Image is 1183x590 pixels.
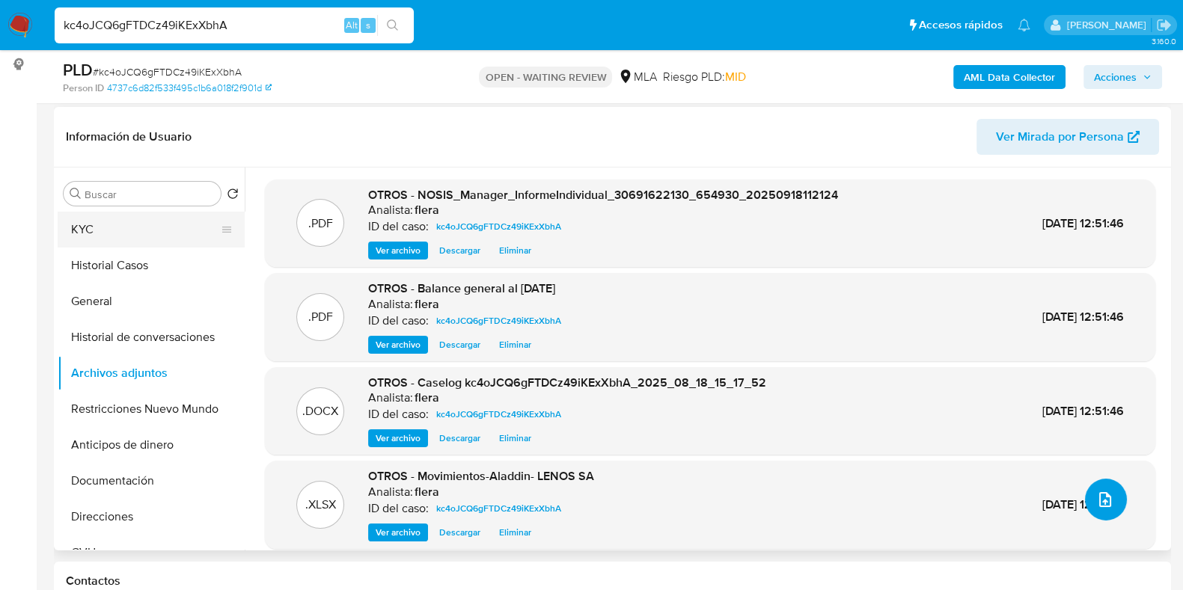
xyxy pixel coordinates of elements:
[415,485,439,500] h6: flera
[368,219,429,234] p: ID del caso:
[492,429,539,447] button: Eliminar
[1066,18,1151,32] p: florencia.lera@mercadolibre.com
[368,485,413,500] p: Analista:
[1156,17,1172,33] a: Salir
[376,243,421,258] span: Ver archivo
[499,337,531,352] span: Eliminar
[368,467,594,485] span: OTROS - Movimientos-Aladdin- LENOS SA
[63,58,93,82] b: PLD
[58,499,245,535] button: Direcciones
[432,523,488,541] button: Descargar
[58,319,245,355] button: Historial de conversaciones
[368,242,428,259] button: Ver archivo
[953,65,1066,89] button: AML Data Collector
[1042,308,1124,325] span: [DATE] 12:51:46
[439,337,480,352] span: Descargar
[996,119,1124,155] span: Ver Mirada por Persona
[58,427,245,463] button: Anticipos de dinero
[368,523,428,541] button: Ver archivo
[368,407,429,422] p: ID del caso:
[346,18,358,32] span: Alt
[93,64,242,79] span: # kc4oJCQ6gFTDCz49iKExXbhA
[436,312,561,330] span: kc4oJCQ6gFTDCz49iKExXbhA
[377,15,408,36] button: search-icon
[368,186,838,203] span: OTROS - NOSIS_Manager_InformeIndividual_30691622130_654930_20250918112124
[308,309,333,325] p: .PDF
[227,188,239,204] button: Volver al orden por defecto
[415,203,439,218] h6: flera
[368,501,429,516] p: ID del caso:
[66,129,192,144] h1: Información de Usuario
[439,431,480,446] span: Descargar
[492,523,539,541] button: Eliminar
[368,203,413,218] p: Analista:
[63,82,104,95] b: Person ID
[436,405,561,423] span: kc4oJCQ6gFTDCz49iKExXbhA
[430,405,567,423] a: kc4oJCQ6gFTDCz49iKExXbhA
[439,243,480,258] span: Descargar
[1042,496,1124,513] span: [DATE] 12:51:46
[85,188,215,201] input: Buscar
[55,16,414,35] input: Buscar usuario o caso...
[368,390,413,405] p: Analista:
[432,336,488,354] button: Descargar
[368,429,428,447] button: Ver archivo
[976,119,1159,155] button: Ver Mirada por Persona
[368,280,555,297] span: OTROS - Balance general al [DATE]
[1042,215,1124,232] span: [DATE] 12:51:46
[302,403,338,420] p: .DOCX
[415,297,439,312] h6: flera
[724,68,745,85] span: MID
[432,429,488,447] button: Descargar
[436,218,561,236] span: kc4oJCQ6gFTDCz49iKExXbhA
[1042,402,1124,420] span: [DATE] 12:51:46
[66,574,1159,589] h1: Contactos
[499,431,531,446] span: Eliminar
[415,390,439,405] h6: flera
[58,391,245,427] button: Restricciones Nuevo Mundo
[430,218,567,236] a: kc4oJCQ6gFTDCz49iKExXbhA
[439,525,480,540] span: Descargar
[58,463,245,499] button: Documentación
[1083,65,1162,89] button: Acciones
[430,312,567,330] a: kc4oJCQ6gFTDCz49iKExXbhA
[1094,65,1137,89] span: Acciones
[305,497,336,513] p: .XLSX
[376,337,421,352] span: Ver archivo
[964,65,1055,89] b: AML Data Collector
[70,188,82,200] button: Buscar
[58,283,245,319] button: General
[436,500,561,517] span: kc4oJCQ6gFTDCz49iKExXbhA
[499,243,531,258] span: Eliminar
[1151,35,1176,47] span: 3.160.0
[919,17,1003,33] span: Accesos rápidos
[366,18,370,32] span: s
[368,374,766,391] span: OTROS - Caselog kc4oJCQ6gFTDCz49iKExXbhA_2025_08_18_15_17_52
[492,242,539,259] button: Eliminar
[492,336,539,354] button: Eliminar
[58,212,233,248] button: KYC
[58,535,245,571] button: CVU
[376,431,421,446] span: Ver archivo
[368,336,428,354] button: Ver archivo
[376,525,421,540] span: Ver archivo
[662,69,745,85] span: Riesgo PLD:
[479,67,612,87] p: OPEN - WAITING REVIEW
[58,248,245,283] button: Historial Casos
[308,215,333,232] p: .PDF
[1018,19,1030,31] a: Notificaciones
[432,242,488,259] button: Descargar
[499,525,531,540] span: Eliminar
[430,500,567,517] a: kc4oJCQ6gFTDCz49iKExXbhA
[1085,479,1127,520] button: upload-file
[368,297,413,312] p: Analista:
[368,313,429,328] p: ID del caso:
[58,355,245,391] button: Archivos adjuntos
[618,69,656,85] div: MLA
[107,82,272,95] a: 4737c6d82f533f495c1b6a018f2f901d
